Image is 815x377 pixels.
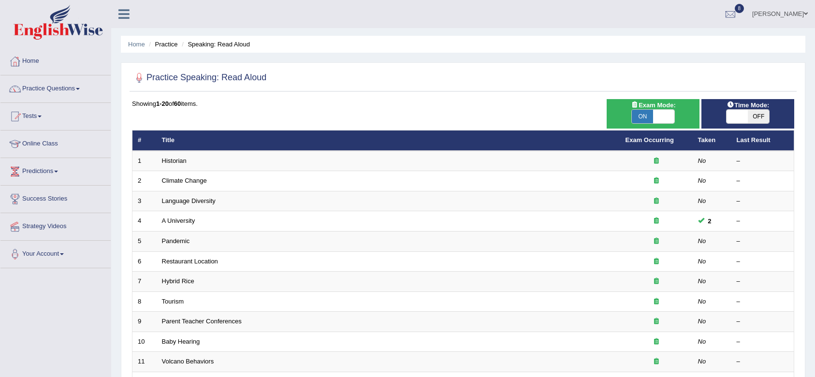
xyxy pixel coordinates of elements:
td: 9 [132,312,157,332]
em: No [698,258,706,265]
span: OFF [748,110,769,123]
em: No [698,298,706,305]
a: Predictions [0,158,111,182]
a: Pandemic [162,237,190,245]
a: Tests [0,103,111,127]
div: – [737,257,789,266]
em: No [698,197,706,204]
a: A University [162,217,195,224]
td: 8 [132,291,157,312]
div: Exam occurring question [626,317,687,326]
td: 11 [132,352,157,372]
div: Exam occurring question [626,217,687,226]
span: Exam Mode: [627,100,679,110]
b: 1-20 [156,100,169,107]
a: Home [128,41,145,48]
th: Title [157,130,620,151]
a: Restaurant Location [162,258,218,265]
div: Exam occurring question [626,197,687,206]
div: Exam occurring question [626,176,687,186]
a: Online Class [0,130,111,155]
em: No [698,358,706,365]
div: – [737,157,789,166]
a: Hybrid Rice [162,277,194,285]
div: Exam occurring question [626,257,687,266]
td: 7 [132,272,157,292]
div: – [737,297,789,306]
div: – [737,176,789,186]
td: 10 [132,332,157,352]
span: 8 [735,4,744,13]
th: # [132,130,157,151]
a: Your Account [0,241,111,265]
div: – [737,337,789,347]
span: Time Mode: [723,100,773,110]
em: No [698,338,706,345]
li: Practice [146,40,177,49]
div: – [737,217,789,226]
div: Exam occurring question [626,157,687,166]
em: No [698,237,706,245]
a: Historian [162,157,187,164]
a: Parent Teacher Conferences [162,318,242,325]
a: Language Diversity [162,197,216,204]
div: Exam occurring question [626,237,687,246]
td: 1 [132,151,157,171]
div: Exam occurring question [626,297,687,306]
em: No [698,157,706,164]
b: 60 [174,100,181,107]
a: Tourism [162,298,184,305]
a: Practice Questions [0,75,111,100]
td: 2 [132,171,157,191]
a: Strategy Videos [0,213,111,237]
span: ON [632,110,653,123]
a: Success Stories [0,186,111,210]
a: Home [0,48,111,72]
em: No [698,277,706,285]
em: No [698,318,706,325]
div: Show exams occurring in exams [607,99,699,129]
div: Exam occurring question [626,357,687,366]
div: Exam occurring question [626,337,687,347]
td: 6 [132,251,157,272]
li: Speaking: Read Aloud [179,40,250,49]
div: – [737,197,789,206]
a: Climate Change [162,177,207,184]
em: No [698,177,706,184]
span: You can still take this question [704,216,715,226]
th: Last Result [731,130,794,151]
div: – [737,237,789,246]
div: Exam occurring question [626,277,687,286]
td: 5 [132,232,157,252]
h2: Practice Speaking: Read Aloud [132,71,266,85]
a: Volcano Behaviors [162,358,214,365]
div: – [737,277,789,286]
div: – [737,317,789,326]
div: – [737,357,789,366]
a: Exam Occurring [626,136,674,144]
th: Taken [693,130,731,151]
div: Showing of items. [132,99,794,108]
a: Baby Hearing [162,338,200,345]
td: 3 [132,191,157,211]
td: 4 [132,211,157,232]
